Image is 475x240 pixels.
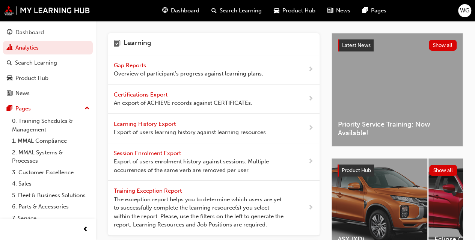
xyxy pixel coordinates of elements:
span: News [336,6,350,15]
a: Product HubShow all [338,165,457,177]
a: 3. Customer Excellence [9,167,93,178]
button: Show all [429,165,457,176]
span: Gap Reports [114,62,148,69]
a: 4. Sales [9,178,93,190]
span: car-icon [274,6,279,15]
a: car-iconProduct Hub [268,3,321,18]
img: mmal [4,6,90,15]
span: Product Hub [282,6,315,15]
h4: Learning [124,39,151,49]
span: Learning History Export [114,121,177,127]
span: guage-icon [7,29,12,36]
span: news-icon [327,6,333,15]
span: search-icon [7,60,12,66]
span: next-icon [308,203,314,213]
a: Product Hub [3,71,93,85]
span: Priority Service Training: Now Available! [338,120,457,137]
span: WG [460,6,469,15]
span: Search Learning [220,6,262,15]
a: Gap Reports Overview of participant's progress against learning plans.next-icon [108,55,320,85]
a: 0. Training Schedules & Management [9,115,93,135]
a: 2. MMAL Systems & Processes [9,147,93,167]
span: news-icon [7,90,12,97]
span: pages-icon [7,106,12,112]
a: pages-iconPages [356,3,392,18]
div: Search Learning [15,59,57,67]
span: guage-icon [162,6,168,15]
div: Product Hub [15,74,48,83]
div: Pages [15,104,31,113]
span: Export of users learning history against learning resources. [114,128,267,137]
span: car-icon [7,75,12,82]
a: Training Exception Report The exception report helps you to determine which users are yet to succ... [108,181,320,235]
span: The exception report helps you to determine which users are yet to successfully complete the lear... [114,195,284,229]
button: DashboardAnalyticsSearch LearningProduct HubNews [3,24,93,102]
a: 7. Service [9,213,93,224]
span: Dashboard [171,6,199,15]
a: news-iconNews [321,3,356,18]
button: Pages [3,102,93,116]
span: Pages [371,6,386,15]
a: Latest NewsShow allPriority Service Training: Now Available! [332,33,463,146]
span: chart-icon [7,45,12,51]
a: News [3,86,93,100]
span: learning-icon [114,39,121,49]
span: Certifications Export [114,91,169,98]
span: Training Exception Report [114,187,183,194]
a: Latest NewsShow all [338,39,457,51]
span: search-icon [211,6,217,15]
button: Show all [429,40,457,51]
a: Search Learning [3,56,93,70]
span: next-icon [308,124,314,133]
span: Export of users enrolment history against sessions. Multiple occurrences of the same verb are rem... [114,157,284,174]
span: Latest News [342,42,371,48]
span: up-icon [84,104,90,113]
span: Session Enrolment Export [114,150,182,157]
a: 5. Fleet & Business Solutions [9,190,93,201]
span: next-icon [308,65,314,74]
span: Product Hub [342,167,371,174]
a: 1. MMAL Compliance [9,135,93,147]
a: Dashboard [3,26,93,39]
span: An export of ACHIEVE records against CERTIFICATEs. [114,99,252,107]
a: Session Enrolment Export Export of users enrolment history against sessions. Multiple occurrences... [108,143,320,181]
a: Certifications Export An export of ACHIEVE records against CERTIFICATEs.next-icon [108,85,320,114]
div: News [15,89,30,98]
a: guage-iconDashboard [156,3,205,18]
div: Dashboard [15,28,44,37]
span: prev-icon [83,225,88,234]
span: Overview of participant's progress against learning plans. [114,69,263,78]
a: search-iconSearch Learning [205,3,268,18]
button: WG [458,4,471,17]
span: next-icon [308,157,314,166]
span: next-icon [308,94,314,104]
a: Analytics [3,41,93,55]
a: 6. Parts & Accessories [9,201,93,213]
span: pages-icon [362,6,368,15]
a: Learning History Export Export of users learning history against learning resources.next-icon [108,114,320,143]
